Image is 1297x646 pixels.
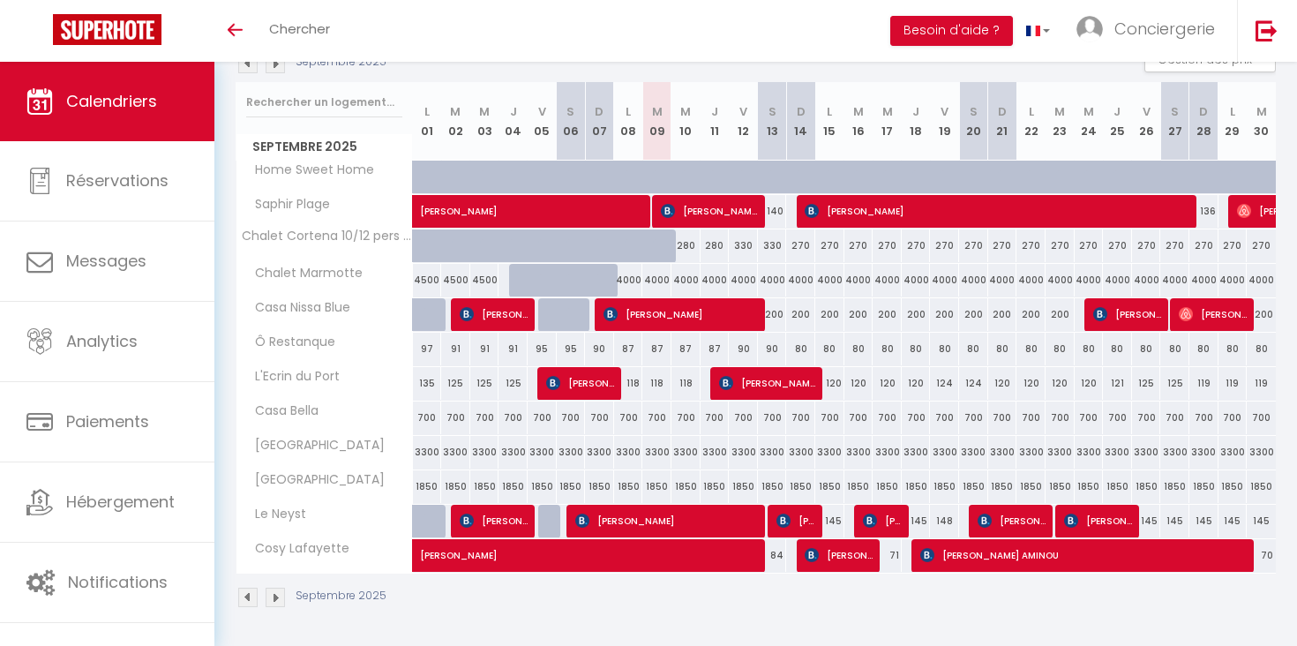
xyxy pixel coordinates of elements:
div: 1850 [902,470,931,503]
div: 200 [988,298,1017,331]
div: 270 [959,229,988,262]
div: 80 [873,333,902,365]
th: 08 [614,82,643,161]
div: 4000 [1132,264,1161,297]
div: 200 [1247,298,1276,331]
div: 80 [1016,333,1046,365]
div: 270 [1247,229,1276,262]
div: 124 [930,367,959,400]
span: [PERSON_NAME] [420,185,745,219]
div: 270 [1046,229,1075,262]
span: [PERSON_NAME] [978,504,1046,537]
span: [PERSON_NAME] [805,194,1193,228]
div: 4000 [815,264,844,297]
abbr: M [1054,103,1065,120]
div: 80 [1218,333,1248,365]
div: 3300 [585,436,614,469]
div: 120 [988,367,1017,400]
th: 07 [585,82,614,161]
div: 95 [557,333,586,365]
span: Notifications [68,571,168,593]
div: 91 [441,333,470,365]
div: 4000 [1075,264,1104,297]
span: [PERSON_NAME] [1093,297,1161,331]
div: 87 [614,333,643,365]
div: 1850 [758,470,787,503]
span: [PERSON_NAME] [460,297,528,331]
div: 200 [902,298,931,331]
div: 4000 [758,264,787,297]
div: 700 [930,402,959,434]
div: 3300 [1247,436,1276,469]
div: 270 [1075,229,1104,262]
div: 200 [758,298,787,331]
div: 91 [470,333,499,365]
div: 270 [1132,229,1161,262]
span: Chercher [269,19,330,38]
div: 3300 [844,436,873,469]
span: [GEOGRAPHIC_DATA] [239,470,389,490]
div: 700 [413,402,442,434]
div: 120 [1046,367,1075,400]
div: 700 [614,402,643,434]
div: 700 [959,402,988,434]
div: 1850 [701,470,730,503]
th: 14 [786,82,815,161]
div: 700 [758,402,787,434]
div: 3300 [1189,436,1218,469]
div: 120 [873,367,902,400]
div: 118 [642,367,671,400]
div: 119 [1218,367,1248,400]
th: 18 [902,82,931,161]
div: 280 [671,229,701,262]
a: [PERSON_NAME] [413,539,442,573]
abbr: L [1230,103,1235,120]
input: Rechercher un logement... [246,86,402,118]
div: 3300 [557,436,586,469]
div: 1850 [441,470,470,503]
th: 03 [470,82,499,161]
div: 80 [902,333,931,365]
span: Saphir Plage [239,195,334,214]
div: 270 [844,229,873,262]
abbr: L [1029,103,1034,120]
div: 3300 [1218,436,1248,469]
abbr: S [768,103,776,120]
span: Septembre 2025 [236,134,412,160]
abbr: V [1143,103,1151,120]
div: 270 [1189,229,1218,262]
th: 20 [959,82,988,161]
div: 119 [1247,367,1276,400]
span: Messages [66,250,146,272]
span: [PERSON_NAME] [1179,297,1247,331]
div: 4000 [873,264,902,297]
th: 02 [441,82,470,161]
th: 01 [413,82,442,161]
abbr: J [1113,103,1121,120]
div: 700 [786,402,815,434]
div: 4000 [671,264,701,297]
div: 119 [1189,367,1218,400]
div: 4000 [729,264,758,297]
div: 87 [701,333,730,365]
div: 97 [413,333,442,365]
div: 3300 [758,436,787,469]
div: 270 [930,229,959,262]
th: 09 [642,82,671,161]
div: 4000 [1103,264,1132,297]
div: 700 [528,402,557,434]
a: [PERSON_NAME] [413,195,442,229]
th: 19 [930,82,959,161]
div: 700 [844,402,873,434]
span: [PERSON_NAME] [805,538,873,572]
div: 4000 [642,264,671,297]
div: 1850 [815,470,844,503]
div: 1850 [499,470,528,503]
div: 3300 [959,436,988,469]
div: 3300 [499,436,528,469]
div: 700 [441,402,470,434]
abbr: M [652,103,663,120]
span: Paiements [66,410,149,432]
th: 23 [1046,82,1075,161]
div: 700 [701,402,730,434]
